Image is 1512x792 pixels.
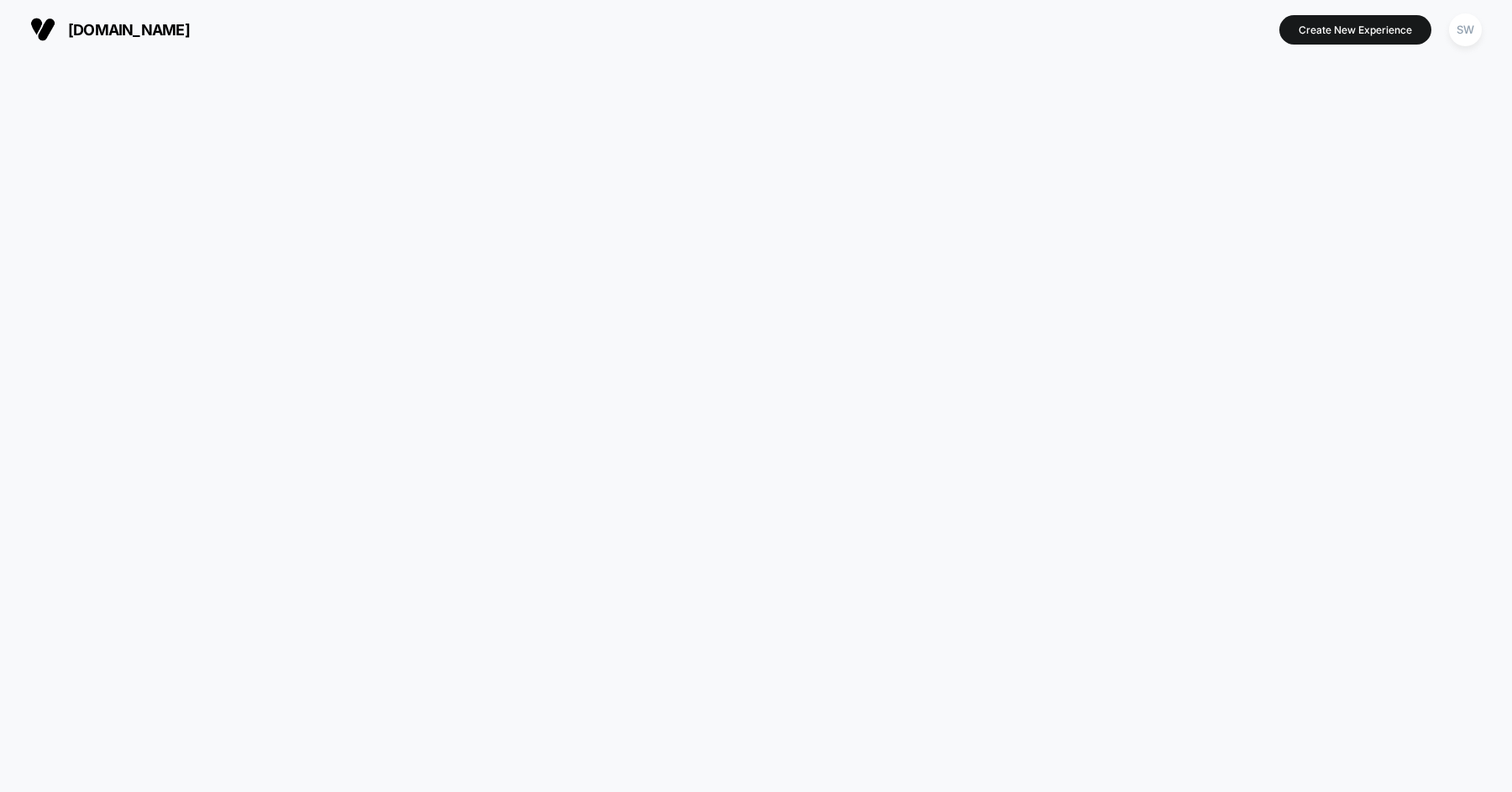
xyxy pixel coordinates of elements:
img: Visually logo [30,17,55,42]
span: [DOMAIN_NAME] [68,21,190,39]
button: Create New Experience [1279,15,1431,45]
button: [DOMAIN_NAME] [25,16,195,43]
div: SW [1449,13,1482,46]
button: SW [1444,13,1487,47]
